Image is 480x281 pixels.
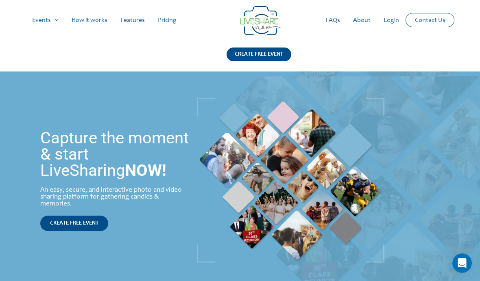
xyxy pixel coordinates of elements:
a: Contact Us [408,13,452,27]
strong: NOW! [125,161,166,180]
img: LiveShare logo - Capture & Share Event Memories [240,6,281,35]
div: An easy, secure, and interactive photo and video sharing platform for gathering candids & memories. [40,187,190,208]
a: Features [114,7,151,33]
a: Events [26,7,65,33]
iframe: Intercom live chat [452,253,472,273]
a: FAQs [319,7,347,33]
a: Login [377,7,406,33]
div: CREATE FREE EVENT [227,48,291,61]
h1: Capture the moment & start LiveSharing [40,130,190,179]
a: Pricing [151,7,183,33]
nav: Site Navigation [14,7,466,33]
a: CREATE FREE EVENT [227,48,291,71]
span: CREATE FREE EVENT [50,220,98,226]
a: CREATE FREE EVENT [40,216,108,231]
a: About [347,7,377,33]
img: Live Photobooth [197,98,384,263]
a: How it works [65,7,114,33]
